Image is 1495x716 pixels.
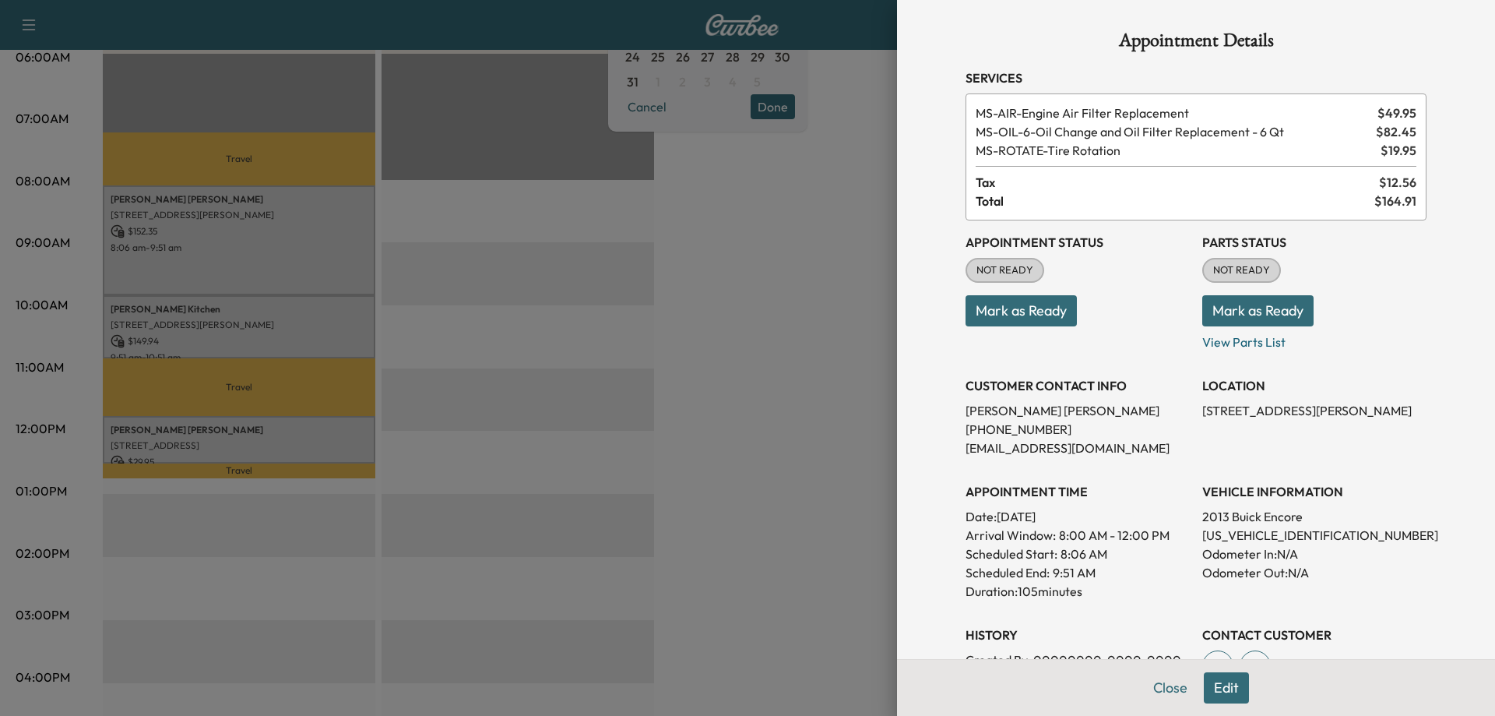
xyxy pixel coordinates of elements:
[1381,141,1416,160] span: $ 19.95
[1202,376,1426,395] h3: LOCATION
[1204,672,1249,704] button: Edit
[966,439,1190,457] p: [EMAIL_ADDRESS][DOMAIN_NAME]
[1377,104,1416,122] span: $ 49.95
[967,263,1043,278] span: NOT READY
[966,526,1190,545] p: Arrival Window:
[1143,672,1198,704] button: Close
[1202,482,1426,501] h3: VEHICLE INFORMATION
[966,563,1050,582] p: Scheduled End:
[976,122,1370,141] span: Oil Change and Oil Filter Replacement - 6 Qt
[966,295,1077,326] button: Mark as Ready
[1376,122,1416,141] span: $ 82.45
[1202,563,1426,582] p: Odometer Out: N/A
[1053,563,1096,582] p: 9:51 AM
[966,233,1190,252] h3: Appointment Status
[1202,233,1426,252] h3: Parts Status
[1374,192,1416,210] span: $ 164.91
[1202,401,1426,420] p: [STREET_ADDRESS][PERSON_NAME]
[966,582,1190,601] p: Duration: 105 minutes
[1379,173,1416,192] span: $ 12.56
[1202,526,1426,545] p: [US_VEHICLE_IDENTIFICATION_NUMBER]
[1202,326,1426,351] p: View Parts List
[966,401,1190,420] p: [PERSON_NAME] [PERSON_NAME]
[1061,545,1107,563] p: 8:06 AM
[976,104,1371,122] span: Engine Air Filter Replacement
[1202,545,1426,563] p: Odometer In: N/A
[966,482,1190,501] h3: APPOINTMENT TIME
[966,507,1190,526] p: Date: [DATE]
[966,545,1057,563] p: Scheduled Start:
[1204,263,1279,278] span: NOT READY
[1202,295,1314,326] button: Mark as Ready
[976,173,1379,192] span: Tax
[966,376,1190,395] h3: CUSTOMER CONTACT INFO
[976,192,1374,210] span: Total
[966,420,1190,439] p: [PHONE_NUMBER]
[966,626,1190,644] h3: History
[966,31,1426,56] h1: Appointment Details
[966,651,1190,688] p: Created By : 00000000-0000-0000-0000-000000000000
[1202,507,1426,526] p: 2013 Buick Encore
[966,69,1426,87] h3: Services
[1202,626,1426,644] h3: CONTACT CUSTOMER
[1059,526,1170,545] span: 8:00 AM - 12:00 PM
[976,141,1374,160] span: Tire Rotation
